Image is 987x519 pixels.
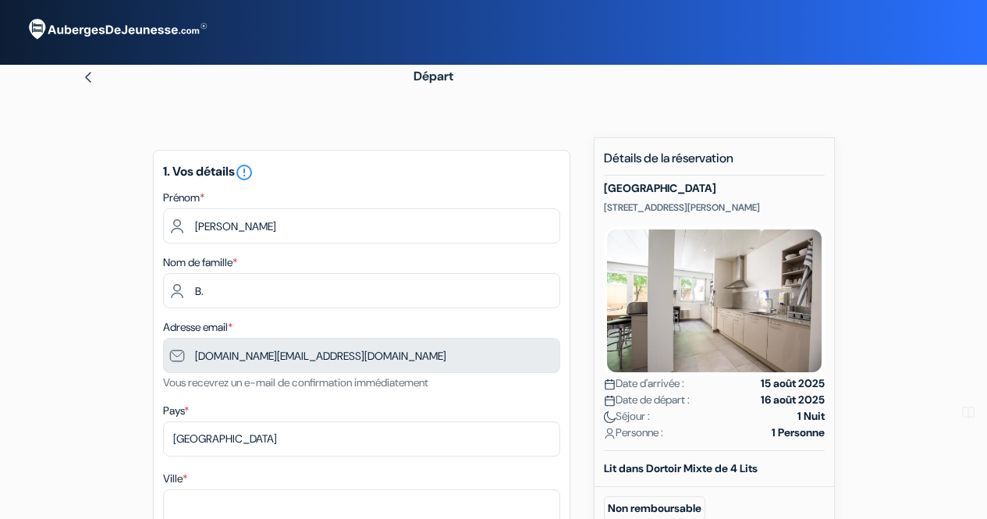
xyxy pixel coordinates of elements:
label: Prénom [163,190,204,206]
b: Lit dans Dortoir Mixte de 4 Lits [604,461,758,475]
img: calendar.svg [604,379,616,390]
img: AubergesDeJeunesse.com [19,9,214,51]
label: Pays [163,403,189,419]
span: Séjour : [604,408,650,425]
h5: Détails de la réservation [604,151,825,176]
strong: 1 Personne [772,425,825,441]
input: Entrer adresse e-mail [163,338,560,373]
img: calendar.svg [604,395,616,407]
span: Date d'arrivée : [604,375,684,392]
h5: 1. Vos détails [163,163,560,182]
strong: 16 août 2025 [761,392,825,408]
img: moon.svg [604,411,616,423]
span: Personne : [604,425,663,441]
h5: [GEOGRAPHIC_DATA] [604,182,825,195]
label: Nom de famille [163,254,237,271]
small: Vous recevrez un e-mail de confirmation immédiatement [163,375,428,389]
i: error_outline [235,163,254,182]
span: Date de départ : [604,392,690,408]
img: left_arrow.svg [82,71,94,84]
label: Ville [163,471,187,487]
input: Entrez votre prénom [163,208,560,244]
input: Entrer le nom de famille [163,273,560,308]
span: Départ [414,68,453,84]
img: user_icon.svg [604,428,616,439]
a: error_outline [235,163,254,180]
p: [STREET_ADDRESS][PERSON_NAME] [604,201,825,214]
strong: 1 Nuit [797,408,825,425]
strong: 15 août 2025 [761,375,825,392]
label: Adresse email [163,319,233,336]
